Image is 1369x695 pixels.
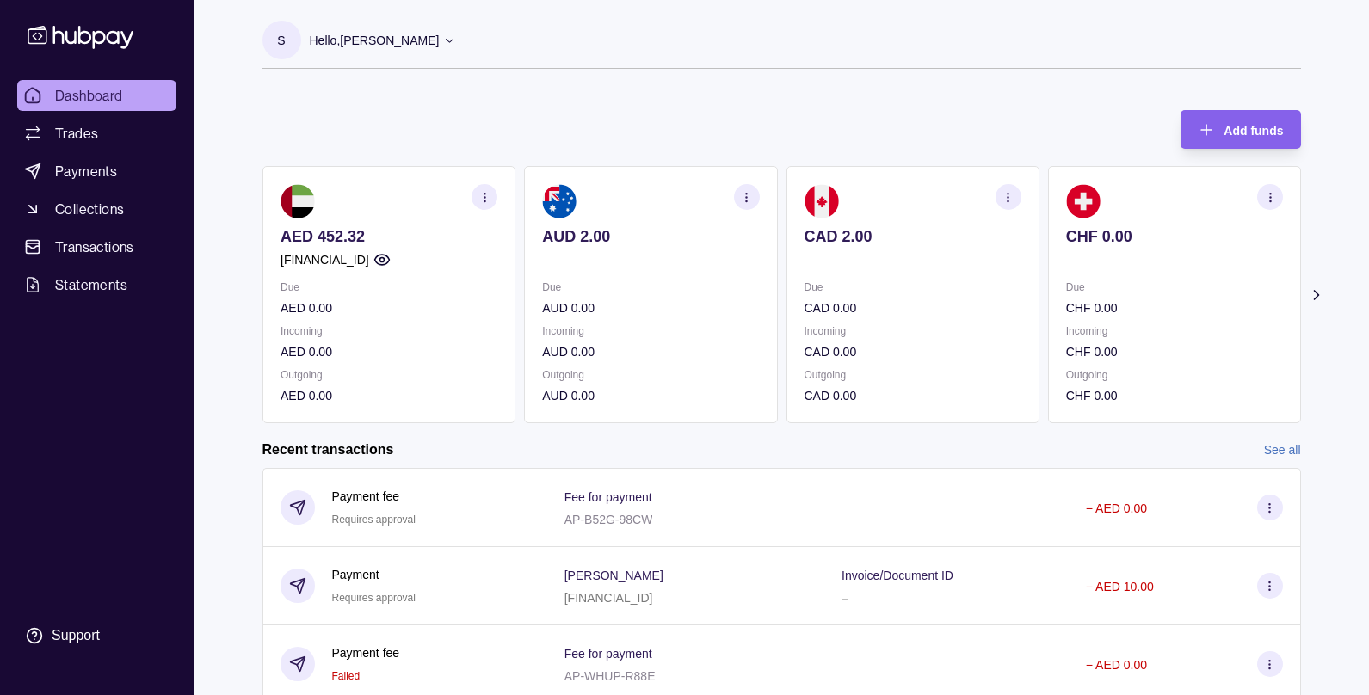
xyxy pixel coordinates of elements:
img: ae [281,184,315,218]
span: Requires approval [332,592,416,604]
span: Trades [55,123,98,144]
p: CAD 0.00 [804,386,1021,405]
p: [PERSON_NAME] [564,569,663,582]
h2: Recent transactions [262,440,394,459]
p: Outgoing [804,366,1021,384]
p: CHF 0.00 [1065,298,1282,317]
a: Statements [17,269,176,300]
p: Payment fee [332,643,400,662]
p: Fee for payment [564,490,652,504]
button: Add funds [1181,110,1300,149]
p: AUD 0.00 [542,342,759,361]
a: Trades [17,118,176,149]
p: – [842,591,848,605]
p: Payment [332,565,416,584]
span: Collections [55,199,124,219]
a: Support [17,618,176,654]
p: Payment fee [332,487,416,506]
p: AED 0.00 [281,386,497,405]
p: Incoming [1065,322,1282,341]
p: − AED 0.00 [1086,658,1147,672]
p: Due [804,278,1021,297]
p: Due [542,278,759,297]
p: Outgoing [281,366,497,384]
p: − AED 0.00 [1086,501,1147,515]
p: CAD 0.00 [804,342,1021,361]
span: Add funds [1224,124,1283,138]
p: CHF 0.00 [1065,386,1282,405]
span: Dashboard [55,85,123,106]
span: Payments [55,161,117,181]
p: Outgoing [1065,366,1282,384]
p: CHF 0.00 [1065,227,1282,246]
a: Collections [17,194,176,224]
p: AUD 2.00 [542,227,759,246]
a: Payments [17,156,176,187]
p: AED 452.32 [281,227,497,246]
p: − AED 10.00 [1086,580,1154,594]
a: Dashboard [17,80,176,111]
p: Incoming [281,322,497,341]
img: ca [804,184,838,218]
span: Statements [55,274,127,295]
p: CHF 0.00 [1065,342,1282,361]
p: AUD 0.00 [542,298,759,317]
p: Incoming [542,322,759,341]
p: Outgoing [542,366,759,384]
a: Transactions [17,231,176,262]
p: AP-WHUP-R88E [564,669,656,683]
p: AP-B52G-98CW [564,513,653,526]
p: AUD 0.00 [542,386,759,405]
span: Transactions [55,237,134,257]
div: Support [52,626,100,645]
p: [FINANCIAL_ID] [564,591,653,605]
p: Fee for payment [564,647,652,661]
p: AED 0.00 [281,342,497,361]
p: CAD 2.00 [804,227,1021,246]
p: Due [1065,278,1282,297]
p: Invoice/Document ID [842,569,953,582]
span: Requires approval [332,514,416,526]
img: au [542,184,577,218]
img: ch [1065,184,1100,218]
span: Failed [332,670,361,682]
a: See all [1264,440,1301,459]
p: S [277,31,285,50]
p: Incoming [804,322,1021,341]
p: Hello, [PERSON_NAME] [310,31,440,50]
p: [FINANCIAL_ID] [281,250,369,269]
p: Due [281,278,497,297]
p: AED 0.00 [281,298,497,317]
p: CAD 0.00 [804,298,1021,317]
